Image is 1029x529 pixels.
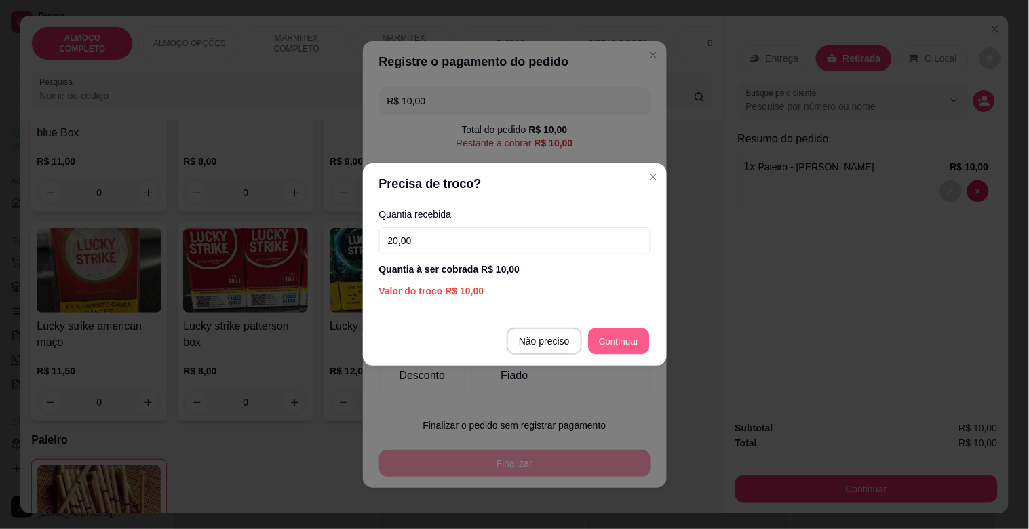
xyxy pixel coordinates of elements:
header: Precisa de troco? [363,163,667,204]
div: Quantia à ser cobrada R$ 10,00 [379,262,651,276]
div: Valor do troco R$ 10,00 [379,284,651,298]
button: Close [642,166,664,188]
button: Não preciso [507,328,582,355]
button: Continuar [588,328,649,355]
label: Quantia recebida [379,210,651,219]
